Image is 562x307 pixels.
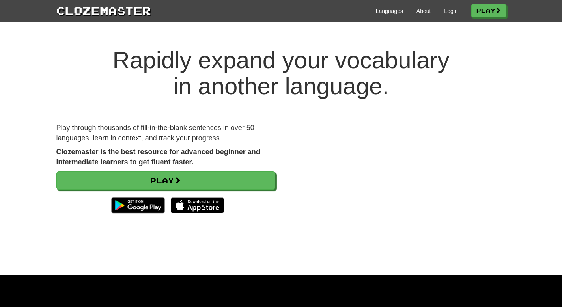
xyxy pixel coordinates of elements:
[56,148,260,166] strong: Clozemaster is the best resource for advanced beginner and intermediate learners to get fluent fa...
[56,123,275,143] p: Play through thousands of fill-in-the-blank sentences in over 50 languages, learn in context, and...
[444,7,457,15] a: Login
[107,194,168,217] img: Get it on Google Play
[56,171,275,190] a: Play
[471,4,506,17] a: Play
[171,197,224,213] img: Download_on_the_App_Store_Badge_US-UK_135x40-25178aeef6eb6b83b96f5f2d004eda3bffbb37122de64afbaef7...
[416,7,431,15] a: About
[376,7,403,15] a: Languages
[56,3,151,18] a: Clozemaster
